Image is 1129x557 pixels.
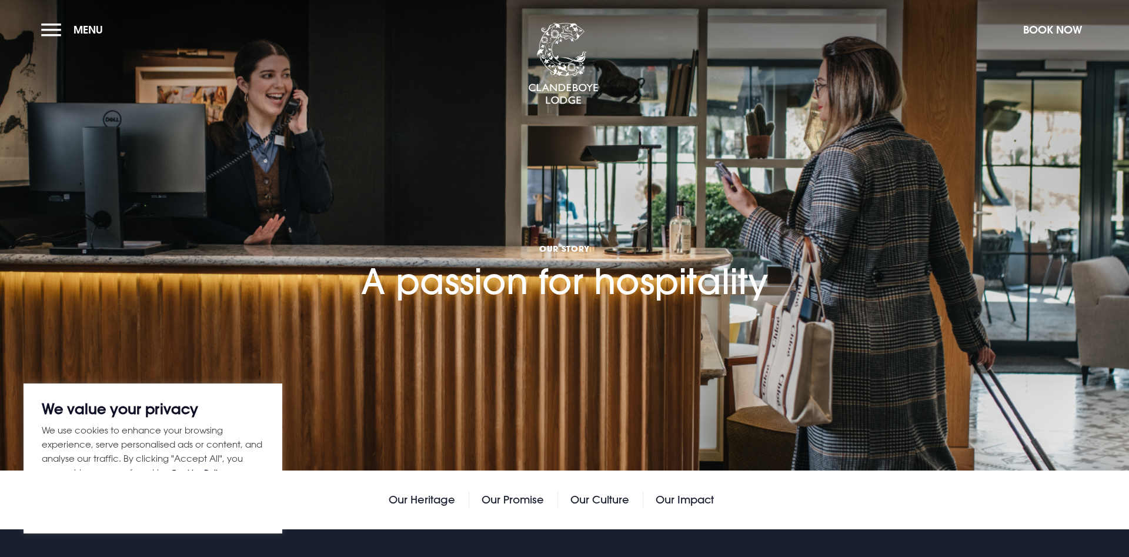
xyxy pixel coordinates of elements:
[41,17,109,42] button: Menu
[74,23,103,36] span: Menu
[42,402,264,416] p: We value your privacy
[361,174,768,302] h1: A passion for hospitality
[389,491,455,509] a: Our Heritage
[482,491,544,509] a: Our Promise
[570,491,629,509] a: Our Culture
[171,468,228,478] a: Cookies Policy
[42,423,264,480] p: We use cookies to enhance your browsing experience, serve personalised ads or content, and analys...
[24,383,282,533] div: We value your privacy
[528,23,599,105] img: Clandeboye Lodge
[656,491,714,509] a: Our Impact
[1017,17,1088,42] button: Book Now
[361,243,768,254] span: Our Story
